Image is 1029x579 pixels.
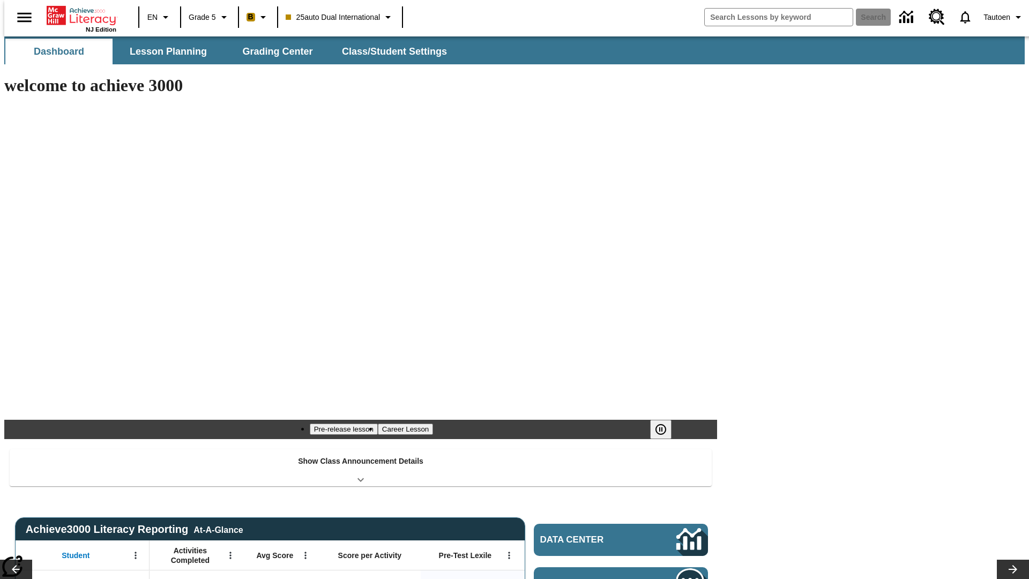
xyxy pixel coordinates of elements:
[534,524,708,556] a: Data Center
[248,10,253,24] span: B
[4,39,457,64] div: SubNavbar
[47,4,116,33] div: Home
[189,12,216,23] span: Grade 5
[650,420,682,439] div: Pause
[26,523,243,536] span: Achieve3000 Literacy Reporting
[983,12,1010,23] span: Tautoen
[540,535,640,545] span: Data Center
[128,547,144,563] button: Open Menu
[193,523,243,535] div: At-A-Glance
[184,8,235,27] button: Grade: Grade 5, Select a grade
[242,46,312,58] span: Grading Center
[378,424,433,435] button: Slide 2 Career Lesson
[62,551,90,560] span: Student
[501,547,517,563] button: Open Menu
[893,3,922,32] a: Data Center
[951,3,979,31] a: Notifications
[147,12,158,23] span: EN
[47,5,116,26] a: Home
[155,546,226,565] span: Activities Completed
[86,26,116,33] span: NJ Edition
[338,551,402,560] span: Score per Activity
[224,39,331,64] button: Grading Center
[286,12,380,23] span: 25auto Dual International
[281,8,399,27] button: Class: 25auto Dual International, Select your class
[222,547,238,563] button: Open Menu
[439,551,492,560] span: Pre-Test Lexile
[310,424,378,435] button: Slide 1 Pre-release lesson
[5,39,113,64] button: Dashboard
[997,560,1029,579] button: Lesson carousel, Next
[34,46,84,58] span: Dashboard
[9,2,40,33] button: Open side menu
[256,551,293,560] span: Avg Score
[130,46,207,58] span: Lesson Planning
[333,39,456,64] button: Class/Student Settings
[4,76,717,95] h1: welcome to achieve 3000
[298,456,423,467] p: Show Class Announcement Details
[297,547,314,563] button: Open Menu
[4,36,1025,64] div: SubNavbar
[242,8,274,27] button: Boost Class color is peach. Change class color
[143,8,177,27] button: Language: EN, Select a language
[10,449,712,486] div: Show Class Announcement Details
[342,46,447,58] span: Class/Student Settings
[115,39,222,64] button: Lesson Planning
[979,8,1029,27] button: Profile/Settings
[705,9,853,26] input: search field
[922,3,951,32] a: Resource Center, Will open in new tab
[650,420,672,439] button: Pause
